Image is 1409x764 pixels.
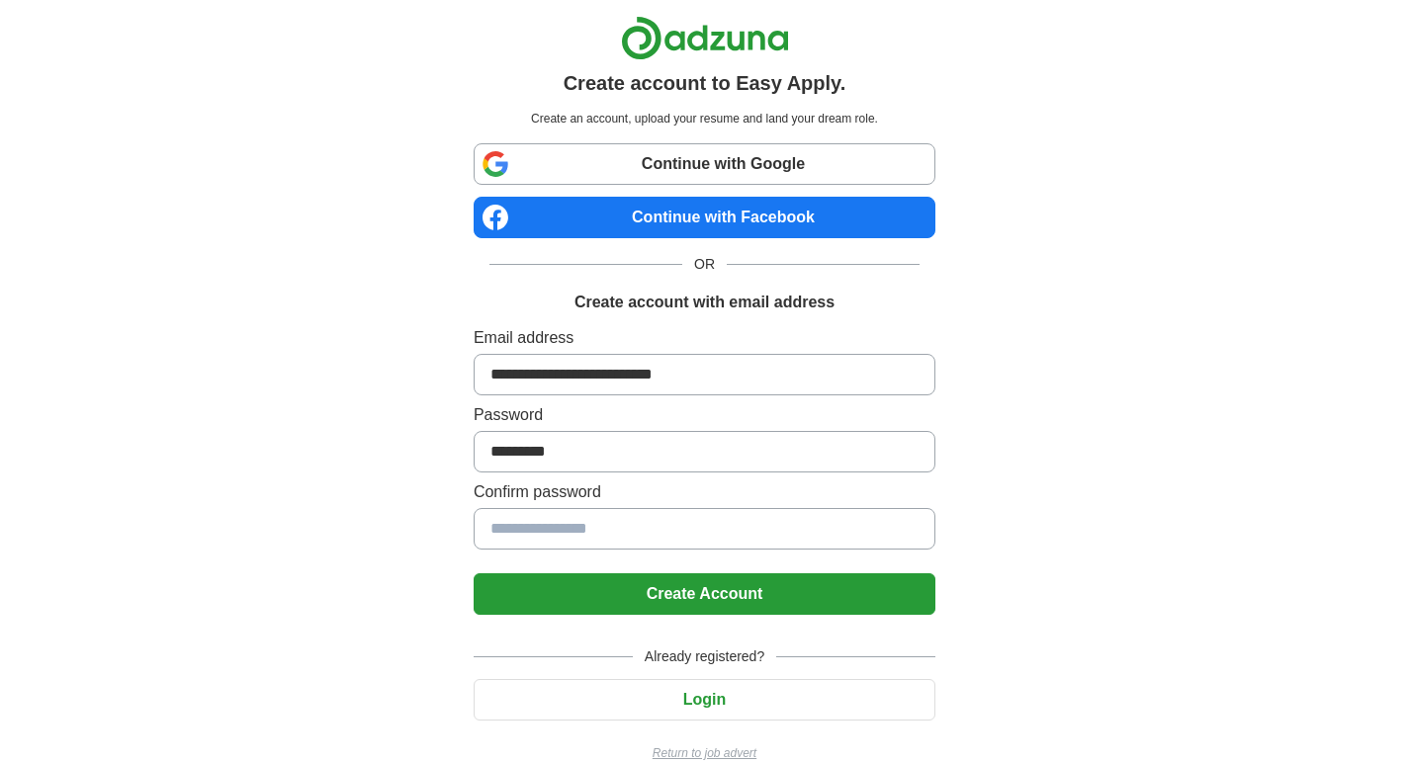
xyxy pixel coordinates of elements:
a: Continue with Google [474,143,935,185]
a: Return to job advert [474,744,935,762]
img: Adzuna logo [621,16,789,60]
button: Login [474,679,935,721]
label: Confirm password [474,480,935,504]
h1: Create account with email address [574,291,835,314]
p: Create an account, upload your resume and land your dream role. [478,110,931,127]
h1: Create account to Easy Apply. [564,68,846,98]
span: Already registered? [633,646,776,667]
a: Continue with Facebook [474,197,935,238]
a: Login [474,691,935,708]
label: Email address [474,326,935,350]
button: Create Account [474,573,935,615]
span: OR [682,254,727,275]
label: Password [474,403,935,427]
